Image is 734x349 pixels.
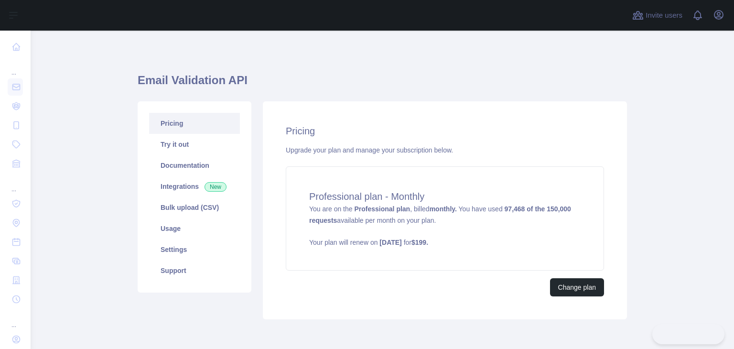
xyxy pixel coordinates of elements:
[149,155,240,176] a: Documentation
[149,176,240,197] a: Integrations New
[430,205,457,213] strong: monthly.
[149,197,240,218] a: Bulk upload (CSV)
[652,324,724,344] iframe: Toggle Customer Support
[286,124,604,138] h2: Pricing
[149,260,240,281] a: Support
[149,113,240,134] a: Pricing
[309,205,571,224] strong: 97,468 of the 150,000 requests
[149,134,240,155] a: Try it out
[354,205,410,213] strong: Professional plan
[149,239,240,260] a: Settings
[379,239,401,246] strong: [DATE]
[630,8,684,23] button: Invite users
[149,218,240,239] a: Usage
[411,239,428,246] strong: $ 199 .
[309,238,581,247] p: Your plan will renew on for
[286,145,604,155] div: Upgrade your plan and manage your subscription below.
[8,57,23,76] div: ...
[309,205,581,247] span: You are on the , billed You have used available per month on your plan.
[205,182,227,192] span: New
[8,310,23,329] div: ...
[309,190,581,203] h4: Professional plan - Monthly
[8,174,23,193] div: ...
[646,10,682,21] span: Invite users
[138,73,627,96] h1: Email Validation API
[550,278,604,296] button: Change plan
